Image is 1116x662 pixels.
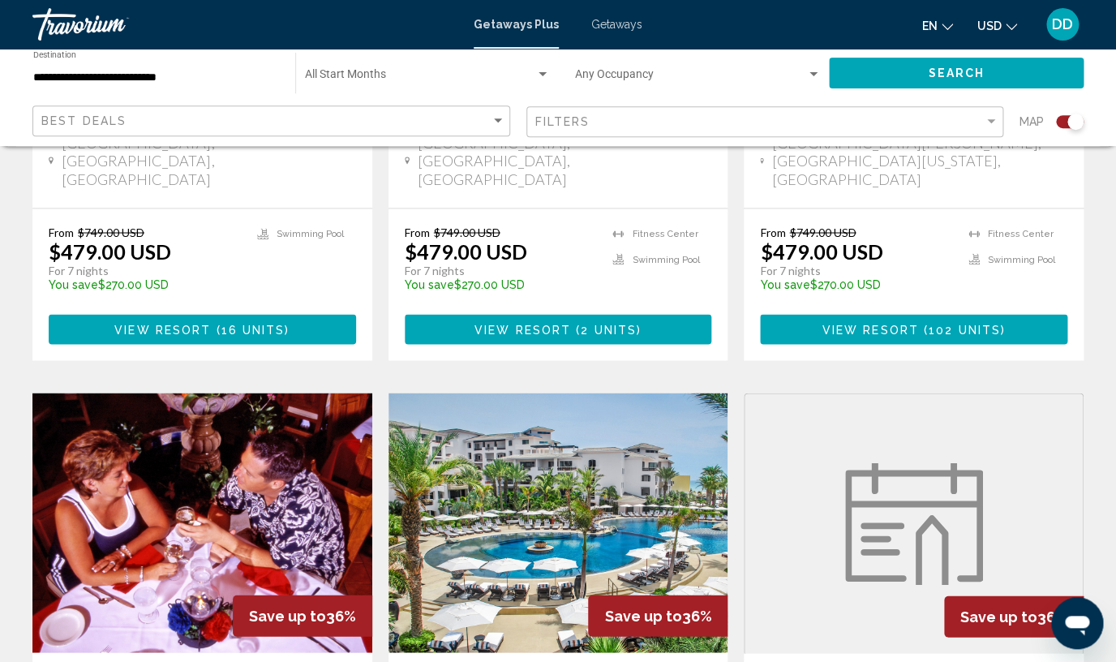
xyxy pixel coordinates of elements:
mat-select: Sort by [41,114,505,128]
span: USD [977,19,1002,32]
button: Change language [922,14,953,37]
span: 16 units [221,323,285,336]
p: $479.00 USD [405,239,527,263]
span: You save [405,277,454,290]
span: $749.00 USD [78,225,144,239]
span: From [49,225,74,239]
button: View Resort(2 units) [405,314,712,344]
img: 0791O06X.jpg [32,393,372,652]
span: From [405,225,430,239]
span: ( ) [571,323,642,336]
span: Best Deals [41,114,127,127]
span: 102 units [929,323,1001,336]
p: $270.00 USD [405,277,597,290]
span: ( ) [211,323,290,336]
span: From [760,225,785,239]
span: Save up to [604,607,681,624]
span: Fitness Center [632,228,697,239]
button: Change currency [977,14,1017,37]
p: $479.00 USD [49,239,171,263]
img: RF29E02X.jpg [388,393,728,652]
button: Filter [526,105,1004,139]
span: View Resort [114,323,211,336]
span: View Resort [822,323,918,336]
span: 2 units [581,323,637,336]
div: 36% [233,595,372,636]
div: 36% [588,595,728,636]
span: $749.00 USD [434,225,500,239]
span: $749.00 USD [789,225,856,239]
span: [GEOGRAPHIC_DATA][PERSON_NAME], [GEOGRAPHIC_DATA][US_STATE], [GEOGRAPHIC_DATA] [772,134,1067,187]
span: You save [760,277,809,290]
img: week.svg [845,462,983,584]
span: Search [928,67,985,80]
span: You save [49,277,98,290]
p: $270.00 USD [760,277,952,290]
a: Getaways [591,18,642,31]
a: Getaways Plus [474,18,559,31]
span: Swimming Pool [277,228,344,239]
span: Swimming Pool [632,254,699,264]
button: View Resort(102 units) [760,314,1067,344]
p: $479.00 USD [760,239,882,263]
span: Filters [535,115,590,128]
p: $270.00 USD [49,277,241,290]
span: [GEOGRAPHIC_DATA], [GEOGRAPHIC_DATA], [GEOGRAPHIC_DATA] [418,134,711,187]
span: Map [1019,110,1044,133]
span: Save up to [249,607,326,624]
p: For 7 nights [760,263,952,277]
span: Swimming Pool [988,254,1055,264]
div: 36% [944,595,1084,637]
span: [GEOGRAPHIC_DATA], [GEOGRAPHIC_DATA], [GEOGRAPHIC_DATA] [62,134,355,187]
button: View Resort(16 units) [49,314,356,344]
span: DD [1052,16,1073,32]
p: For 7 nights [49,263,241,277]
button: Search [829,58,1084,88]
span: ( ) [919,323,1006,336]
button: User Menu [1041,7,1084,41]
span: Save up to [960,608,1037,625]
span: en [922,19,938,32]
span: Fitness Center [988,228,1054,239]
iframe: Button to launch messaging window [1051,597,1103,649]
p: For 7 nights [405,263,597,277]
span: View Resort [474,323,571,336]
a: Travorium [32,8,457,41]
